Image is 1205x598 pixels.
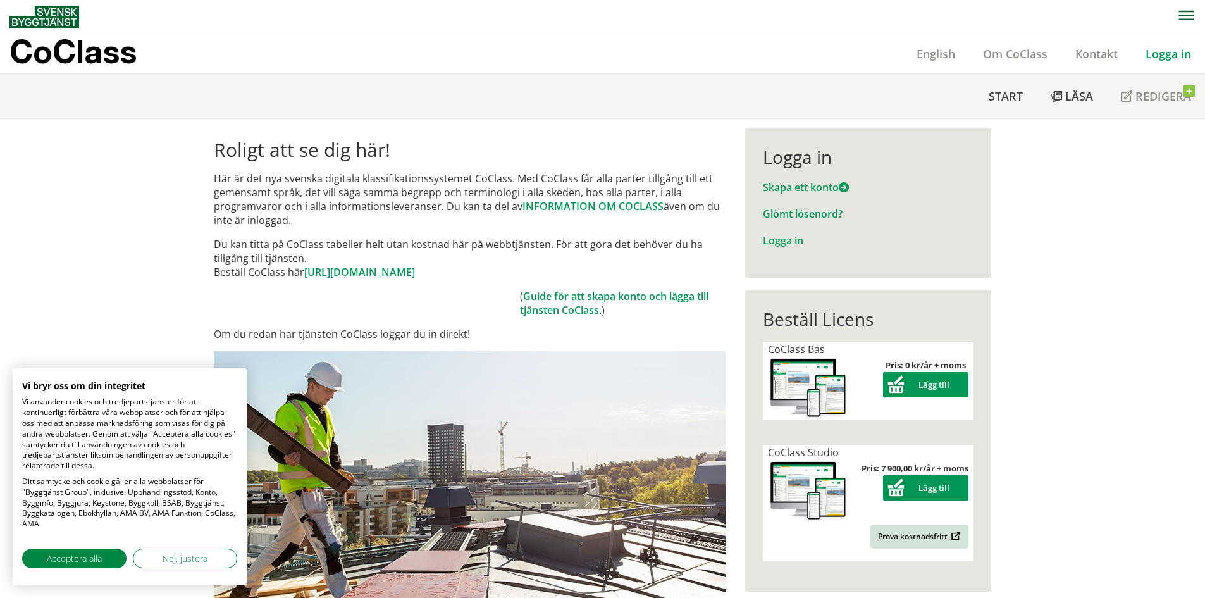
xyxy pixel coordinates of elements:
[9,34,164,73] a: CoClass
[520,289,708,317] a: Guide för att skapa konto och lägga till tjänsten CoClass
[989,89,1023,104] span: Start
[1061,46,1132,61] a: Kontakt
[22,397,237,471] p: Vi använder cookies och tredjepartstjänster för att kontinuerligt förbättra våra webbplatser och ...
[1065,89,1093,104] span: Läsa
[763,234,803,247] a: Logga in
[22,549,127,568] button: Acceptera alla cookies
[763,308,973,330] div: Beställ Licens
[9,44,137,59] p: CoClass
[163,552,207,565] span: Nej, justera
[975,74,1037,118] a: Start
[768,342,825,356] span: CoClass Bas
[214,327,726,341] p: Om du redan har tjänsten CoClass loggar du in direkt!
[886,359,966,371] strong: Pris: 0 kr/år + moms
[862,463,968,474] strong: Pris: 7 900,00 kr/år + moms
[22,380,237,392] h2: Vi bryr oss om din integritet
[883,482,968,494] a: Lägg till
[883,372,968,397] button: Lägg till
[304,265,415,279] a: [URL][DOMAIN_NAME]
[763,207,843,221] a: Glömt lösenord?
[949,532,961,541] img: Outbound.png
[1132,46,1205,61] a: Logga in
[969,46,1061,61] a: Om CoClass
[763,180,849,194] a: Skapa ett konto
[520,289,726,317] td: ( .)
[768,459,849,523] img: coclass-license.jpg
[1037,74,1107,118] a: Läsa
[870,525,968,549] a: Prova kostnadsfritt
[22,477,237,530] p: Ditt samtycke och cookie gäller alla webbplatser för "Byggtjänst Group", inklusive: Upphandlingss...
[883,475,968,501] button: Lägg till
[214,237,726,279] p: Du kan titta på CoClass tabeller helt utan kostnad här på webbtjänsten. För att göra det behöver ...
[214,171,726,227] p: Här är det nya svenska digitala klassifikationssystemet CoClass. Med CoClass får alla parter till...
[9,6,79,28] img: Svensk Byggtjänst
[883,379,968,390] a: Lägg till
[522,199,664,213] a: INFORMATION OM COCLASS
[214,139,726,161] h1: Roligt att se dig här!
[768,356,849,420] img: coclass-license.jpg
[133,549,237,568] button: Justera cookie preferenser
[763,146,973,168] div: Logga in
[47,552,102,565] span: Acceptera alla
[768,445,839,459] span: CoClass Studio
[903,46,969,61] a: English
